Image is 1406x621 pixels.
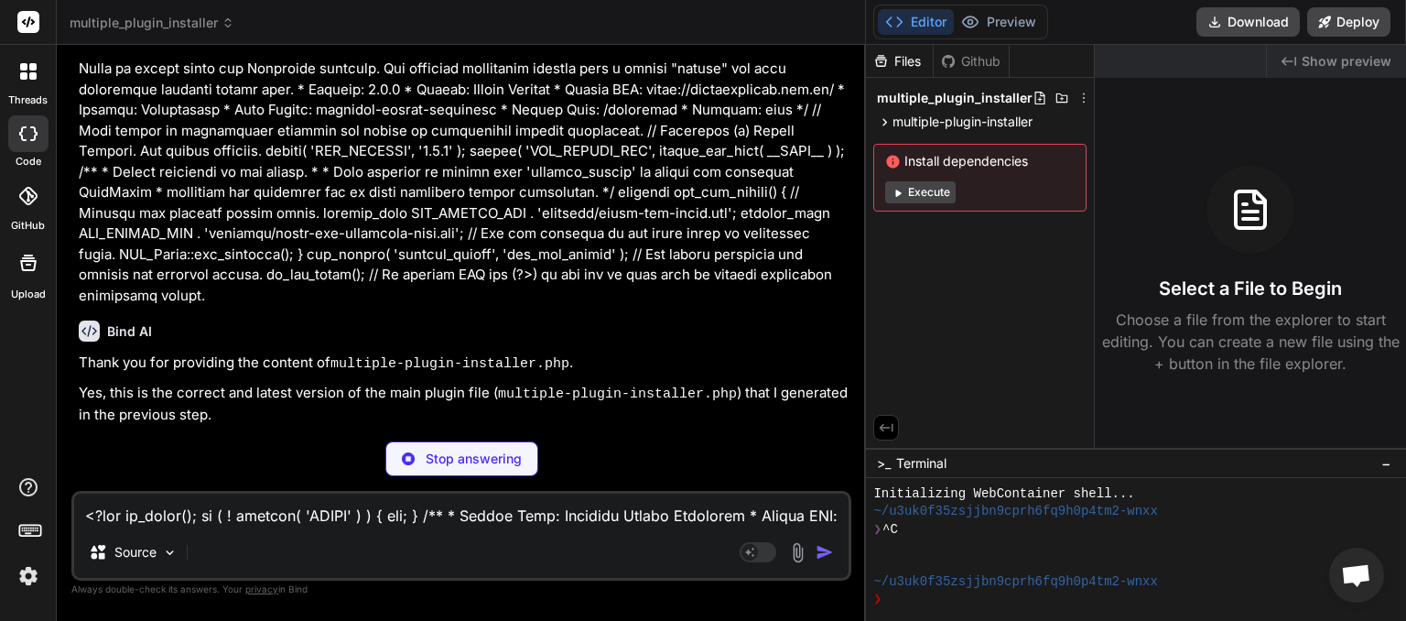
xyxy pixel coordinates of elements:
label: Upload [11,287,46,302]
p: Stop answering [426,450,522,468]
code: multiple-plugin-installer.php [498,387,737,402]
span: multiple_plugin_installer [877,89,1033,107]
p: Source [114,543,157,561]
p: Always double-check its answers. Your in Bind [71,581,851,598]
p: Choose a file from the explorer to start editing. You can create a new file using the + button in... [1095,309,1406,375]
a: Open chat [1329,548,1384,603]
span: Terminal [896,454,946,473]
label: code [16,154,41,169]
p: <?lor ip_dolor(); si ( ! ametcon( 'ADIPI' ) ) { eli; } /** * Seddoe Temp: Incididu Utlabo Etdolor... [79,17,848,306]
button: Execute [885,181,956,203]
span: ~/u3uk0f35zsjjbn9cprh6fq9h0p4tm2-wnxx [873,503,1157,520]
code: multiple-plugin-installer.php [330,356,569,372]
label: GitHub [11,218,45,234]
div: Github [934,52,1009,71]
h6: Bind AI [107,322,152,341]
img: settings [13,561,44,592]
button: Editor [878,9,954,35]
span: privacy [245,583,278,594]
h3: Select a File to Begin [1159,276,1342,301]
div: Files [866,52,933,71]
span: multiple_plugin_installer [70,14,234,32]
span: ❯ [873,591,882,608]
span: ❯ [873,521,882,539]
button: − [1378,449,1395,478]
span: Show preview [1302,52,1391,71]
button: Deploy [1307,7,1390,37]
p: Yes, this is the correct and latest version of the main plugin file ( ) that I generated in the p... [79,383,848,426]
button: Download [1196,7,1300,37]
p: Thank you for providing the content of . [79,353,848,376]
span: ~/u3uk0f35zsjjbn9cprh6fq9h0p4tm2-wnxx [873,573,1157,591]
label: threads [8,93,48,108]
img: attachment [787,542,808,563]
img: icon [816,543,834,561]
img: Pick Models [162,545,178,561]
span: − [1381,454,1391,473]
span: ^C [882,521,898,539]
span: >_ [877,454,891,473]
span: Initializing WebContainer shell... [873,485,1134,503]
span: multiple-plugin-installer [892,113,1033,131]
span: Install dependencies [885,152,1075,170]
button: Preview [954,9,1044,35]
